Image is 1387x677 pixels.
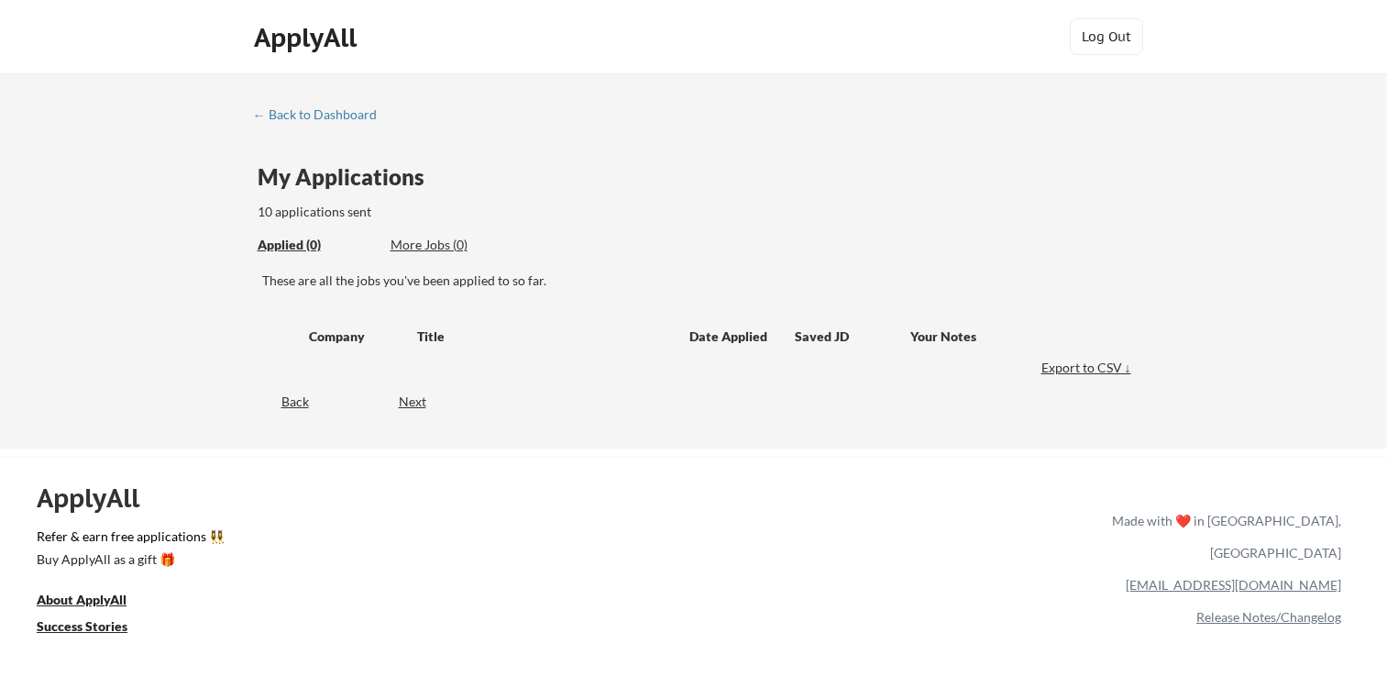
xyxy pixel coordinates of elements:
div: More Jobs (0) [391,236,525,254]
div: Export to CSV ↓ [1041,359,1136,377]
a: Success Stories [37,616,152,639]
div: Company [309,327,401,346]
a: Release Notes/Changelog [1196,609,1341,625]
div: My Applications [258,166,439,188]
div: These are all the jobs you've been applied to so far. [262,272,1136,290]
u: About ApplyAll [37,592,127,607]
div: Saved JD [795,319,910,352]
div: Your Notes [910,327,1119,346]
div: Buy ApplyAll as a gift 🎁 [37,553,220,566]
div: Back [253,393,309,411]
a: [EMAIL_ADDRESS][DOMAIN_NAME] [1126,577,1341,593]
div: Applied (0) [258,236,377,254]
div: Next [399,393,447,411]
u: Success Stories [37,618,127,634]
a: About ApplyAll [37,590,152,613]
div: ApplyAll [37,483,160,514]
div: ApplyAll [254,22,362,53]
div: These are job applications we think you'd be a good fit for, but couldn't apply you to automatica... [391,236,525,255]
a: Refer & earn free applications 👯‍♀️ [37,530,729,549]
a: Buy ApplyAll as a gift 🎁 [37,549,220,572]
div: Made with ❤️ in [GEOGRAPHIC_DATA], [GEOGRAPHIC_DATA] [1105,505,1341,569]
a: ← Back to Dashboard [253,107,391,126]
div: These are all the jobs you've been applied to so far. [258,236,377,255]
button: Log Out [1070,18,1143,55]
div: 10 applications sent [258,203,612,221]
div: Date Applied [689,327,770,346]
div: ← Back to Dashboard [253,108,391,121]
div: Title [417,327,672,346]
